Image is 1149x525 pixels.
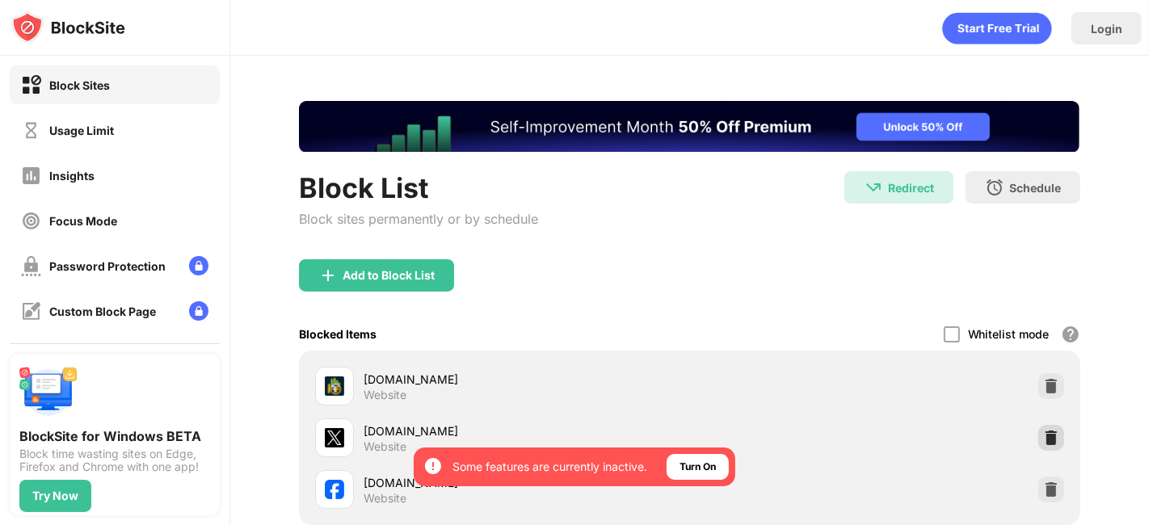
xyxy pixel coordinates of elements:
img: time-usage-off.svg [21,120,41,141]
div: Blocked Items [299,327,377,341]
div: Custom Block Page [49,304,156,318]
img: lock-menu.svg [189,256,208,275]
div: Block time wasting sites on Edge, Firefox and Chrome with one app! [19,447,210,473]
div: [DOMAIN_NAME] [364,474,689,491]
div: Some features are currently inactive. [452,459,647,475]
div: [DOMAIN_NAME] [364,371,689,388]
div: Block Sites [49,78,110,92]
img: favicons [325,376,344,396]
div: Add to Block List [343,269,435,282]
img: favicons [325,428,344,447]
img: block-on.svg [21,75,41,95]
div: Block sites permanently or by schedule [299,211,538,227]
div: Focus Mode [49,214,117,228]
img: error-circle-white.svg [423,456,443,476]
div: BlockSite for Windows BETA [19,428,210,444]
div: Try Now [32,489,78,502]
div: Login [1091,22,1122,36]
div: Redirect [888,181,934,195]
iframe: Banner [299,101,1080,152]
img: lock-menu.svg [189,301,208,321]
div: Website [364,388,406,402]
img: focus-off.svg [21,211,41,231]
div: Website [364,439,406,454]
img: favicons [325,480,344,499]
div: animation [942,12,1052,44]
img: customize-block-page-off.svg [21,301,41,321]
img: push-desktop.svg [19,363,78,422]
div: Insights [49,169,95,183]
div: Block List [299,171,538,204]
div: Turn On [680,459,716,475]
img: logo-blocksite.svg [11,11,125,44]
img: password-protection-off.svg [21,256,41,276]
div: Whitelist mode [968,327,1050,341]
div: Website [364,491,406,506]
div: Schedule [1009,181,1061,195]
div: Password Protection [49,259,166,273]
div: [DOMAIN_NAME] [364,422,689,439]
div: Usage Limit [49,124,114,137]
img: insights-off.svg [21,166,41,186]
